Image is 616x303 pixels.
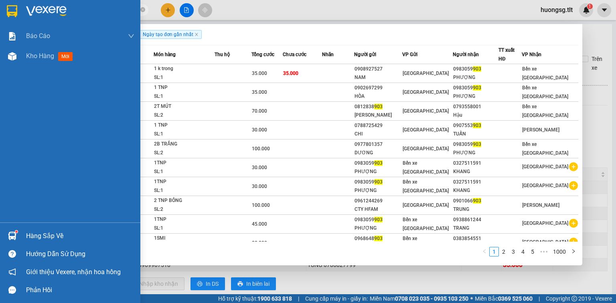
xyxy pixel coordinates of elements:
div: 1TNP [154,159,214,168]
span: Bến xe [GEOGRAPHIC_DATA] [522,141,568,156]
div: TRANG [453,224,498,232]
li: Next Page [569,247,578,257]
div: SL: 1 [154,168,214,176]
div: 0983059 [453,84,498,92]
span: left [482,249,487,254]
span: 20.000 [252,240,267,246]
div: PHƯỢNG [355,224,402,232]
img: solution-icon [8,32,16,40]
div: 0961244269 [355,197,402,205]
span: notification [8,268,16,276]
span: [GEOGRAPHIC_DATA] [403,127,449,133]
div: SL: 1 [154,73,214,82]
span: 30.000 [252,127,267,133]
span: right [571,249,576,254]
span: plus-circle [569,219,578,228]
div: Phản hồi [26,284,134,296]
div: 1 TNP [154,121,214,130]
li: 1000 [550,247,569,257]
span: Bến xe [GEOGRAPHIC_DATA] [522,85,568,99]
div: 0793558001 [453,103,498,111]
div: SL: 2 [154,149,214,158]
img: logo-vxr [7,5,17,17]
div: 0788725429 [355,121,402,130]
div: 1TNP [154,178,214,186]
div: 0327511591 [453,178,498,186]
div: SL: 1 [154,130,214,139]
span: Người nhận [453,52,479,57]
span: 903 [473,85,481,91]
span: Giới thiệu Vexere, nhận hoa hồng [26,267,121,277]
span: close [195,32,199,36]
div: PHƯỢNG [453,92,498,101]
span: Món hàng [154,52,176,57]
button: left [480,247,489,257]
span: [GEOGRAPHIC_DATA] [403,89,449,95]
div: HÒA [355,92,402,101]
span: 35.000 [252,89,267,95]
a: 5 [528,247,537,256]
li: Next 5 Pages [537,247,550,257]
span: 903 [473,198,481,204]
div: 0938861244 [453,216,498,224]
a: 3 [509,247,518,256]
div: Hàng sắp về [26,230,134,242]
img: warehouse-icon [8,52,16,61]
div: SL: 1 [154,224,214,233]
span: Ngày tạo đơn gần nhất [140,30,202,39]
div: Hậu [453,111,498,119]
div: KHANG [453,186,498,195]
span: 903 [374,179,383,185]
div: 0983059 [355,178,402,186]
div: TUẤN [453,130,498,138]
div: 0812838 [355,103,402,111]
div: 0908927527 [355,65,402,73]
div: CTY HFAM [355,205,402,214]
span: 903 [473,141,481,147]
div: 0983059 [453,65,498,73]
li: 1 [489,247,499,257]
span: [GEOGRAPHIC_DATA] [522,164,568,170]
span: Người gửi [354,52,376,57]
div: SL: 1 [154,186,214,195]
div: 0983059 [355,216,402,224]
span: [GEOGRAPHIC_DATA] [403,108,449,114]
span: close-circle [140,6,145,14]
div: 0968648 [355,234,402,243]
li: 4 [518,247,528,257]
div: PHƯỢNG [453,149,498,157]
div: DƯƠNG [355,149,402,157]
span: VP Nhận [522,52,541,57]
div: 2B TRẮNG [154,140,214,149]
div: 1TNP [154,215,214,224]
span: message [8,286,16,294]
div: PHƯỢNG [355,168,402,176]
span: down [128,33,134,39]
span: 903 [374,217,383,222]
img: warehouse-icon [8,232,16,240]
div: 1 k trong [154,65,214,73]
span: Bến xe [GEOGRAPHIC_DATA] [403,160,449,175]
span: Thu hộ [215,52,230,57]
div: 1SMI [154,234,214,243]
span: 70.000 [252,108,267,114]
div: KHANG [453,168,498,176]
a: 4 [519,247,527,256]
div: SL: 1 [154,92,214,101]
span: 903 [473,66,481,72]
li: Previous Page [480,247,489,257]
div: 0383854551 [453,234,498,243]
span: 35.000 [283,71,298,76]
span: 35.000 [252,71,267,76]
li: 3 [509,247,518,257]
span: [GEOGRAPHIC_DATA] [522,239,568,245]
div: TRUNG [453,205,498,214]
span: TT xuất HĐ [498,47,515,62]
span: question-circle [8,250,16,258]
span: ••• [537,247,550,257]
span: [PERSON_NAME] [522,127,559,133]
div: 0901066 [453,197,498,205]
span: close-circle [140,7,145,12]
span: [GEOGRAPHIC_DATA] [403,202,449,208]
div: CHI [355,130,402,138]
